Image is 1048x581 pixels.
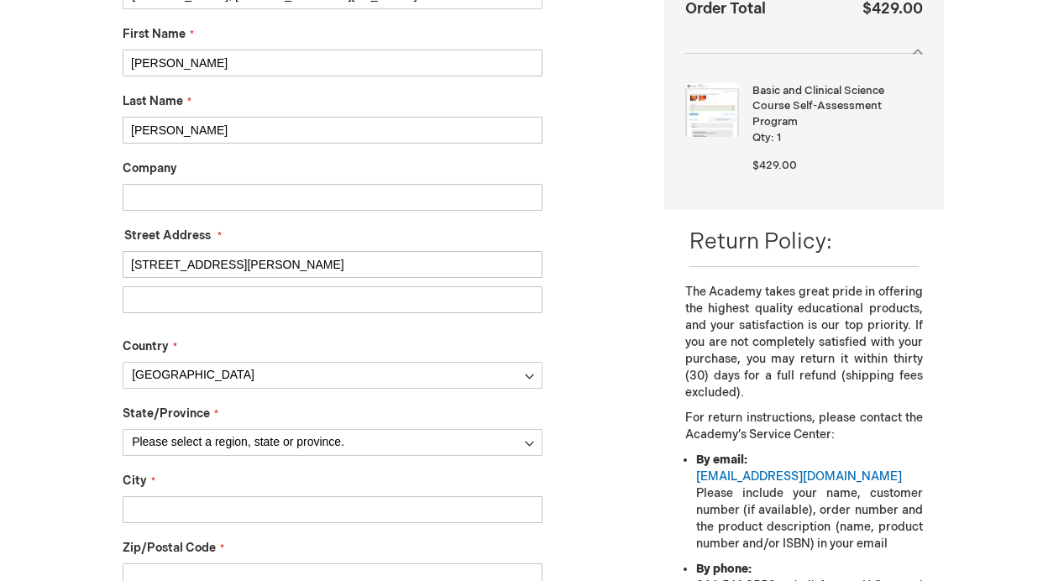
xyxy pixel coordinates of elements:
[696,469,902,484] a: [EMAIL_ADDRESS][DOMAIN_NAME]
[752,159,797,172] span: $429.00
[685,410,923,443] p: For return instructions, please contact the Academy’s Service Center:
[123,474,147,488] span: City
[123,339,169,353] span: Country
[752,83,919,130] strong: Basic and Clinical Science Course Self-Assessment Program
[123,541,216,555] span: Zip/Postal Code
[123,94,183,108] span: Last Name
[123,406,210,421] span: State/Province
[685,83,739,137] img: Basic and Clinical Science Course Self-Assessment Program
[685,284,923,401] p: The Academy takes great pride in offering the highest quality educational products, and your sati...
[123,27,186,41] span: First Name
[696,453,747,467] strong: By email:
[752,131,771,144] span: Qty
[123,161,177,175] span: Company
[696,562,752,576] strong: By phone:
[696,452,923,552] li: Please include your name, customer number (if available), order number and the product descriptio...
[689,229,832,255] span: Return Policy:
[124,228,211,243] span: Street Address
[777,131,781,144] span: 1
